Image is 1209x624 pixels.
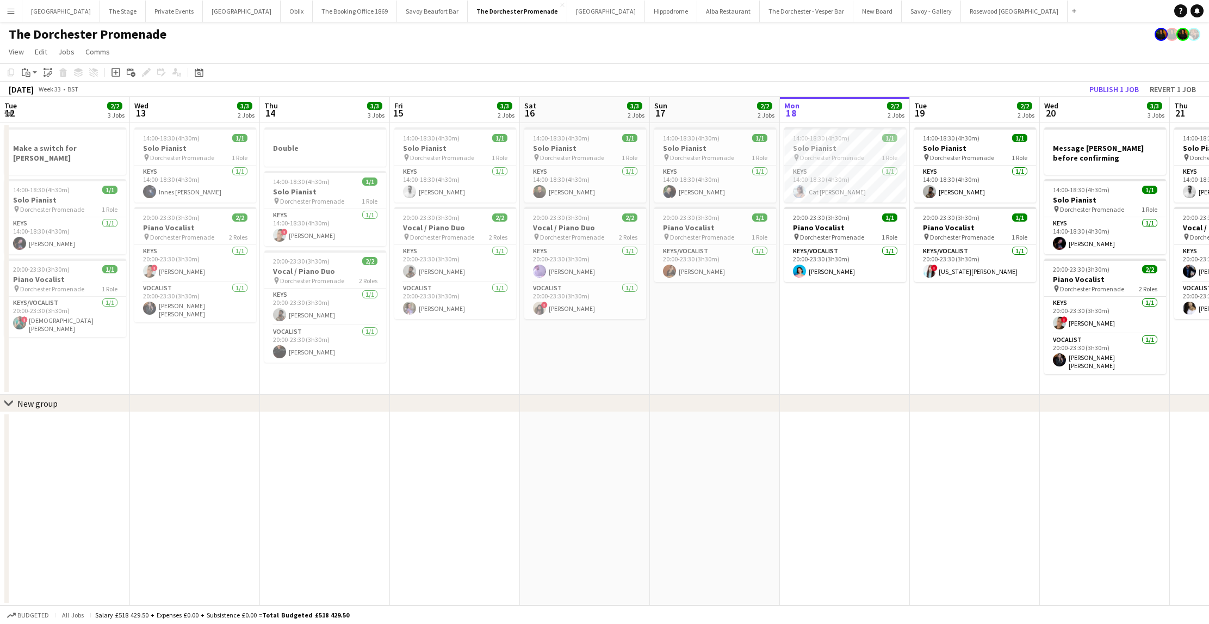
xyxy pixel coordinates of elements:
[81,45,114,59] a: Comms
[793,213,850,222] span: 20:00-23:30 (3h30m)
[394,101,403,111] span: Fri
[22,1,100,22] button: [GEOGRAPHIC_DATA]
[21,316,28,323] span: !
[1155,28,1168,41] app-user-avatar: Celine Amara
[524,207,646,319] app-job-card: 20:00-23:30 (3h30m)2/2Vocal / Piano Duo Dorchester Promenade2 RolesKeys1/120:00-23:30 (3h30m)[PER...
[4,274,126,284] h3: Piano Vocalist
[151,265,158,271] span: !
[134,143,256,153] h3: Solo Pianist
[264,289,386,326] app-card-role: Keys1/120:00-23:30 (3h30m)[PERSON_NAME]
[752,154,767,162] span: 1 Role
[264,171,386,246] div: 14:00-18:30 (4h30m)1/1Solo Pianist Dorchester Promenade1 RoleKeys1/114:00-18:30 (4h30m)![PERSON_N...
[281,229,288,235] span: !
[403,213,460,222] span: 20:00-23:30 (3h30m)
[1044,127,1166,175] div: Message [PERSON_NAME] before confirming
[9,26,166,42] h1: The Dorchester Promenade
[5,609,51,621] button: Budgeted
[4,45,28,59] a: View
[1043,107,1058,119] span: 20
[654,207,776,282] div: 20:00-23:30 (3h30m)1/1Piano Vocalist Dorchester Promenade1 RoleKeys/Vocalist1/120:00-23:30 (3h30m...
[403,134,460,142] span: 14:00-18:30 (4h30m)
[784,207,906,282] div: 20:00-23:30 (3h30m)1/1Piano Vocalist Dorchester Promenade1 RoleKeys/Vocalist1/120:00-23:30 (3h30m...
[524,127,646,203] app-job-card: 14:00-18:30 (4h30m)1/1Solo Pianist Dorchester Promenade1 RoleKeys1/114:00-18:30 (4h30m)[PERSON_NAME]
[784,245,906,282] app-card-role: Keys/Vocalist1/120:00-23:30 (3h30m)[PERSON_NAME]
[654,223,776,233] h3: Piano Vocalist
[533,213,590,222] span: 20:00-23:30 (3h30m)
[17,398,58,409] div: New group
[760,1,853,22] button: The Dorchester - Vesper Bar
[1187,28,1200,41] app-user-avatar: Rosie Skuse
[1176,28,1189,41] app-user-avatar: Celine Amara
[362,257,377,265] span: 2/2
[134,245,256,282] app-card-role: Keys1/120:00-23:30 (3h30m)![PERSON_NAME]
[4,179,126,254] app-job-card: 14:00-18:30 (4h30m)1/1Solo Pianist Dorchester Promenade1 RoleKeys1/114:00-18:30 (4h30m)[PERSON_NAME]
[146,1,203,22] button: Private Events
[102,205,117,213] span: 1 Role
[752,134,767,142] span: 1/1
[108,111,125,119] div: 3 Jobs
[394,127,516,203] app-job-card: 14:00-18:30 (4h30m)1/1Solo Pianist Dorchester Promenade1 RoleKeys1/114:00-18:30 (4h30m)[PERSON_NAME]
[237,102,252,110] span: 3/3
[263,107,278,119] span: 14
[784,127,906,203] app-job-card: 14:00-18:30 (4h30m)1/1Solo Pianist Dorchester Promenade1 RoleKeys1/114:00-18:30 (4h30m)Cat [PERSO...
[362,178,377,186] span: 1/1
[1174,101,1188,111] span: Thu
[9,47,24,57] span: View
[930,233,994,241] span: Dorchester Promenade
[853,1,902,22] button: New Board
[9,84,34,95] div: [DATE]
[914,207,1036,282] app-job-card: 20:00-23:30 (3h30m)1/1Piano Vocalist Dorchester Promenade1 RoleKeys/Vocalist1/120:00-23:30 (3h30m...
[653,107,667,119] span: 17
[492,213,507,222] span: 2/2
[143,134,200,142] span: 14:00-18:30 (4h30m)
[264,250,386,363] div: 20:00-23:30 (3h30m)2/2Vocal / Piano Duo Dorchester Promenade2 RolesKeys1/120:00-23:30 (3h30m)[PER...
[134,223,256,233] h3: Piano Vocalist
[1044,259,1166,374] app-job-card: 20:00-23:30 (3h30m)2/2Piano Vocalist Dorchester Promenade2 RolesKeys1/120:00-23:30 (3h30m)![PERSO...
[13,265,70,273] span: 20:00-23:30 (3h30m)
[784,143,906,153] h3: Solo Pianist
[914,223,1036,233] h3: Piano Vocalist
[359,277,377,285] span: 2 Roles
[654,127,776,203] app-job-card: 14:00-18:30 (4h30m)1/1Solo Pianist Dorchester Promenade1 RoleKeys1/114:00-18:30 (4h30m)[PERSON_NAME]
[410,154,474,162] span: Dorchester Promenade
[697,1,760,22] button: Alba Restaurant
[914,127,1036,203] div: 14:00-18:30 (4h30m)1/1Solo Pianist Dorchester Promenade1 RoleKeys1/114:00-18:30 (4h30m)[PERSON_NAME]
[1060,205,1124,213] span: Dorchester Promenade
[232,134,247,142] span: 1/1
[17,611,49,619] span: Budgeted
[622,134,637,142] span: 1/1
[1044,334,1166,374] app-card-role: Vocalist1/120:00-23:30 (3h30m)[PERSON_NAME] [PERSON_NAME]
[264,326,386,363] app-card-role: Vocalist1/120:00-23:30 (3h30m)[PERSON_NAME]
[654,143,776,153] h3: Solo Pianist
[887,102,902,110] span: 2/2
[273,257,330,265] span: 20:00-23:30 (3h30m)
[663,213,720,222] span: 20:00-23:30 (3h30m)
[888,111,904,119] div: 2 Jobs
[4,259,126,337] app-job-card: 20:00-23:30 (3h30m)1/1Piano Vocalist Dorchester Promenade1 RoleKeys/Vocalist1/120:00-23:30 (3h30m...
[914,101,927,111] span: Tue
[492,154,507,162] span: 1 Role
[758,111,774,119] div: 2 Jobs
[1044,101,1058,111] span: Wed
[489,233,507,241] span: 2 Roles
[923,134,979,142] span: 14:00-18:30 (4h30m)
[645,1,697,22] button: Hippodrome
[35,47,47,57] span: Edit
[95,611,349,619] div: Salary £518 429.50 + Expenses £0.00 + Subsistence £0.00 =
[264,127,386,167] app-job-card: Double
[961,1,1068,22] button: Rosewood [GEOGRAPHIC_DATA]
[273,178,330,186] span: 14:00-18:30 (4h30m)
[914,245,1036,282] app-card-role: Keys/Vocalist1/120:00-23:30 (3h30m)![US_STATE][PERSON_NAME]
[232,154,247,162] span: 1 Role
[654,101,667,111] span: Sun
[203,1,281,22] button: [GEOGRAPHIC_DATA]
[264,266,386,276] h3: Vocal / Piano Duo
[1044,179,1166,254] div: 14:00-18:30 (4h30m)1/1Solo Pianist Dorchester Promenade1 RoleKeys1/114:00-18:30 (4h30m)[PERSON_NAME]
[902,1,961,22] button: Savoy - Gallery
[134,166,256,203] app-card-role: Keys1/114:00-18:30 (4h30m)Innes [PERSON_NAME]
[540,154,604,162] span: Dorchester Promenade
[1053,186,1109,194] span: 14:00-18:30 (4h30m)
[394,245,516,282] app-card-role: Keys1/120:00-23:30 (3h30m)[PERSON_NAME]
